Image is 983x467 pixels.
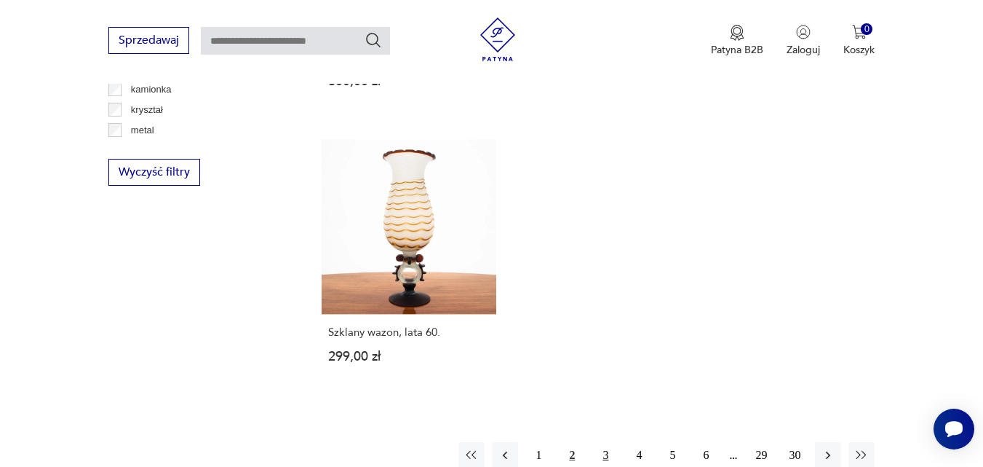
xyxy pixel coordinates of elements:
div: 0 [861,23,873,36]
p: kamionka [131,82,172,98]
img: Ikona medalu [730,25,744,41]
a: Ikona medaluPatyna B2B [711,25,763,57]
iframe: Smartsupp widget button [934,409,974,450]
p: Koszyk [843,43,875,57]
img: Patyna - sklep z meblami i dekoracjami vintage [476,17,520,61]
p: porcelana [131,143,172,159]
button: 0Koszyk [843,25,875,57]
button: Sprzedawaj [108,27,189,54]
button: Szukaj [365,31,382,49]
a: Szklany wazon, lata 60.Szklany wazon, lata 60.299,00 zł [322,139,496,391]
a: Sprzedawaj [108,36,189,47]
img: Ikona koszyka [852,25,867,39]
button: Wyczyść filtry [108,159,200,186]
p: Zaloguj [787,43,820,57]
p: metal [131,122,154,138]
p: 299,00 zł [328,350,490,363]
p: kryształ [131,102,163,118]
button: Patyna B2B [711,25,763,57]
h3: Szklany wazon, lata 60. [328,326,490,339]
button: Zaloguj [787,25,820,57]
p: Patyna B2B [711,43,763,57]
p: 600,00 zł [328,75,490,87]
img: Ikonka użytkownika [796,25,811,39]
